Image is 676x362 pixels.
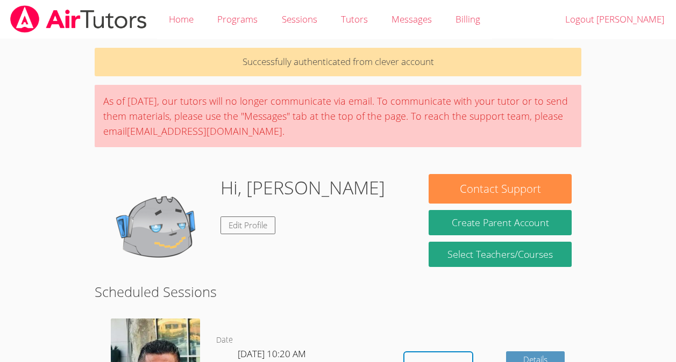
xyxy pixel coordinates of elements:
[95,281,581,302] h2: Scheduled Sessions
[429,174,571,204] button: Contact Support
[220,216,275,234] a: Edit Profile
[9,5,148,33] img: airtutors_banner-c4298cdbf04f3fff15de1276eac7730deb9818008684d7c2e4769d2f7ddbe033.png
[429,210,571,235] button: Create Parent Account
[95,48,581,76] p: Successfully authenticated from clever account
[429,242,571,267] a: Select Teachers/Courses
[216,334,233,347] dt: Date
[95,85,581,147] div: As of [DATE], our tutors will no longer communicate via email. To communicate with your tutor or ...
[238,347,306,360] span: [DATE] 10:20 AM
[104,174,212,281] img: default.png
[392,13,432,25] span: Messages
[220,174,385,201] h1: Hi, [PERSON_NAME]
